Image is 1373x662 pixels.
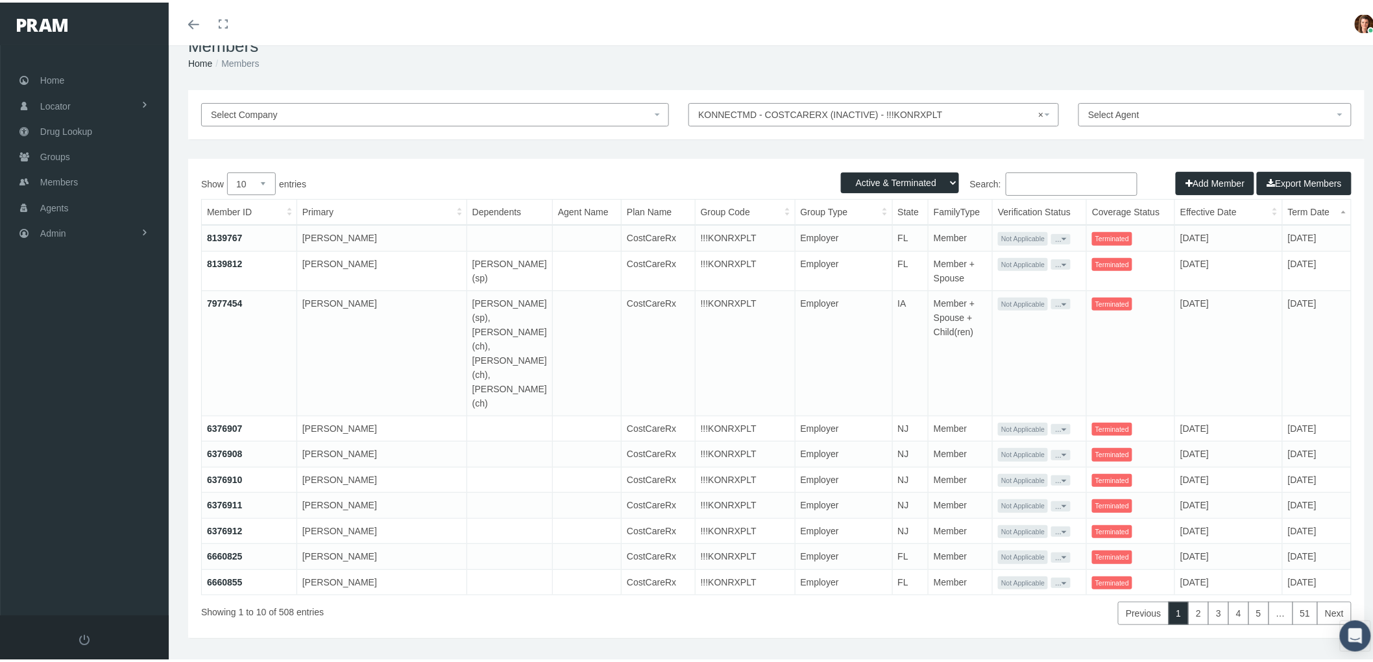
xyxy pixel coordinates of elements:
span: KONNECTMD - COSTCARERX (INACTIVE) - !!!KONRXPLT [698,105,1041,119]
td: FL [892,541,929,567]
td: [DATE] [1282,288,1351,413]
span: Terminated [1092,548,1132,562]
td: Member [929,413,993,439]
span: Terminated [1092,497,1132,510]
td: !!!KONRXPLT [695,490,795,516]
th: Group Type: activate to sort column ascending [795,197,892,222]
a: 8139767 [207,230,243,241]
button: ... [1051,575,1071,585]
td: [DATE] [1175,288,1283,413]
a: Home [188,56,212,66]
td: [PERSON_NAME] [297,248,467,288]
td: FL [892,222,929,248]
td: Member [929,490,993,516]
img: PRAM_20_x_78.png [17,16,67,29]
a: 51 [1293,599,1318,622]
span: Select Company [211,107,278,117]
td: [PERSON_NAME] [297,222,467,248]
span: Members [40,167,78,192]
a: 7977454 [207,296,243,306]
td: [DATE] [1175,413,1283,439]
td: [PERSON_NAME] [297,439,467,465]
a: 6660855 [207,574,243,585]
span: Not Applicable [998,295,1048,309]
td: [DATE] [1175,490,1283,516]
span: Not Applicable [998,574,1048,587]
td: NJ [892,413,929,439]
td: Member + Spouse [929,248,993,288]
a: 3 [1208,599,1229,622]
td: CostCareRx [622,567,696,592]
span: Not Applicable [998,523,1048,536]
td: FL [892,567,929,592]
th: Term Date: activate to sort column descending [1282,197,1351,222]
td: [PERSON_NAME] [297,515,467,541]
td: [PERSON_NAME] [297,490,467,516]
td: [PERSON_NAME](sp) [467,248,552,288]
td: Member [929,515,993,541]
button: Export Members [1257,169,1352,193]
td: NJ [892,464,929,490]
span: Not Applicable [998,445,1048,459]
div: Open Intercom Messenger [1340,618,1371,649]
td: [DATE] [1282,413,1351,439]
td: CostCareRx [622,413,696,439]
a: 6376910 [207,472,243,482]
a: 5 [1248,599,1269,622]
span: Groups [40,142,70,167]
span: Drug Lookup [40,117,92,141]
td: Employer [795,490,892,516]
button: ... [1051,447,1071,458]
a: 2 [1188,599,1209,622]
span: Terminated [1092,523,1132,536]
a: 8139812 [207,256,243,266]
td: [PERSON_NAME] [297,541,467,567]
td: !!!KONRXPLT [695,515,795,541]
td: Member [929,222,993,248]
button: ... [1051,421,1071,432]
th: Primary: activate to sort column ascending [297,197,467,222]
td: Member [929,439,993,465]
span: × [1038,105,1048,119]
td: Member [929,464,993,490]
td: !!!KONRXPLT [695,413,795,439]
a: … [1269,599,1293,622]
h1: Members [188,34,1365,54]
a: Next [1317,599,1352,622]
td: FL [892,248,929,288]
a: 6660825 [207,549,243,559]
td: Employer [795,248,892,288]
button: ... [1051,499,1071,509]
span: Home [40,65,64,90]
td: !!!KONRXPLT [695,222,795,248]
label: Show entries [201,170,777,193]
th: Group Code: activate to sort column ascending [695,197,795,222]
td: NJ [892,439,929,465]
span: Terminated [1092,420,1132,434]
span: Terminated [1092,471,1132,485]
td: [PERSON_NAME](sp), [PERSON_NAME](ch), [PERSON_NAME](ch), [PERSON_NAME](ch) [467,288,552,413]
a: 1 [1169,599,1189,622]
td: !!!KONRXPLT [695,248,795,288]
a: 6376911 [207,497,243,508]
td: [PERSON_NAME] [297,288,467,413]
td: Employer [795,222,892,248]
th: Agent Name [552,197,621,222]
td: CostCareRx [622,288,696,413]
td: Member + Spouse + Child(ren) [929,288,993,413]
th: FamilyType [929,197,993,222]
input: Search: [1006,170,1137,193]
span: Agents [40,193,69,218]
td: Member [929,567,993,592]
a: 4 [1228,599,1249,622]
span: Not Applicable [998,255,1048,269]
button: Add Member [1176,169,1254,193]
a: Previous [1118,599,1169,622]
td: CostCareRx [622,464,696,490]
th: Member ID: activate to sort column ascending [202,197,297,222]
td: NJ [892,490,929,516]
span: Not Applicable [998,471,1048,485]
td: [DATE] [1282,248,1351,288]
td: Employer [795,541,892,567]
td: [DATE] [1282,222,1351,248]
